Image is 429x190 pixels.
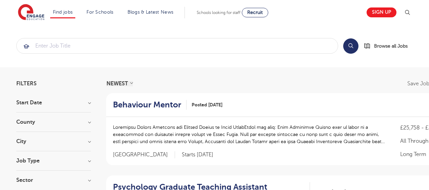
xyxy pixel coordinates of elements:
span: Schools looking for staff [197,10,240,15]
a: For Schools [86,10,113,15]
p: Starts [DATE] [182,151,213,158]
h3: Start Date [16,100,91,105]
span: Posted [DATE] [192,101,222,108]
h2: Behaviour Mentor [113,100,181,110]
h3: Sector [16,177,91,183]
img: Engage Education [18,4,44,21]
span: [GEOGRAPHIC_DATA] [113,151,175,158]
a: Recruit [242,8,268,17]
button: Search [343,38,358,54]
span: Browse all Jobs [374,42,408,50]
a: Browse all Jobs [364,42,413,50]
h3: County [16,119,91,125]
a: Behaviour Mentor [113,100,187,110]
input: Submit [17,38,338,53]
a: Blogs & Latest News [128,10,174,15]
a: Find jobs [53,10,73,15]
div: Submit [16,38,338,54]
h3: City [16,139,91,144]
p: Loremipsu Dolors Ametcons adi Elitsed Doeius te Incid Utlab ​Etdol mag aliq: Enim Adminimve Quisn... [113,124,387,145]
span: Filters [16,81,37,86]
span: Recruit [247,10,263,15]
a: Sign up [367,7,396,17]
h3: Job Type [16,158,91,163]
